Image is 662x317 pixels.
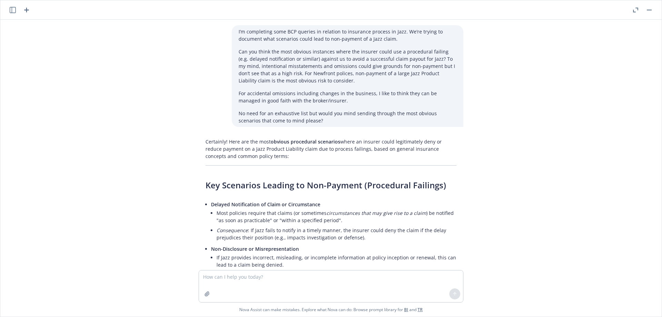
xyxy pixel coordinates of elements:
[239,28,457,42] p: I’m completing some BCP queries in relation to insurance process in Jazz. We’re trying to documen...
[205,179,457,191] h3: Key Scenarios Leading to Non-Payment (Procedural Failings)
[3,303,659,317] span: Nova Assist can make mistakes. Explore what Nova can do: Browse prompt library for and
[217,225,457,242] li: : If Jazz fails to notify in a timely manner, the insurer could deny the claim if the delay preju...
[205,138,457,160] p: Certainly! Here are the most where an insurer could legitimately deny or reduce payment on a Jazz...
[211,246,299,252] span: Non-Disclosure or Misrepresentation
[418,307,423,313] a: TR
[217,227,248,234] em: Consequence
[217,252,457,270] li: If Jazz provides incorrect, misleading, or incomplete information at policy inception or renewal,...
[239,48,457,84] p: Can you think the most obvious instances where the insurer could use a procedural failing (e.g. d...
[239,110,457,124] p: No need for an exhaustive list but would you mind sending through the most obvious scenarios that...
[327,210,426,216] em: circumstances that may give rise to a claim
[211,201,320,208] span: Delayed Notification of Claim or Circumstance
[217,270,457,287] li: : Intentional non-disclosure or fraud is a separate, more serious scenario, but even accidental n...
[404,307,408,313] a: BI
[239,90,457,104] p: For accidental omissions including changes in the business, I like to think they can be managed i...
[271,138,340,145] span: obvious procedural scenarios
[217,208,457,225] li: Most policies require that claims (or sometimes ) be notified "as soon as practicable" or "within...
